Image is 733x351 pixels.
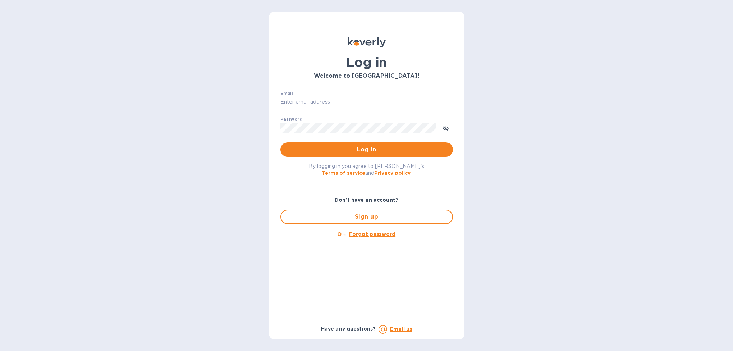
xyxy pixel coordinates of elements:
[335,197,398,203] b: Don't have an account?
[322,170,365,176] a: Terms of service
[321,326,376,332] b: Have any questions?
[280,117,302,122] label: Password
[280,142,453,157] button: Log in
[286,145,447,154] span: Log in
[280,210,453,224] button: Sign up
[348,37,386,47] img: Koverly
[309,163,424,176] span: By logging in you agree to [PERSON_NAME]'s and .
[280,55,453,70] h1: Log in
[280,91,293,96] label: Email
[439,120,453,135] button: toggle password visibility
[374,170,411,176] a: Privacy policy
[280,97,453,108] input: Enter email address
[287,213,446,221] span: Sign up
[390,326,412,332] a: Email us
[280,73,453,79] h3: Welcome to [GEOGRAPHIC_DATA]!
[349,231,395,237] u: Forgot password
